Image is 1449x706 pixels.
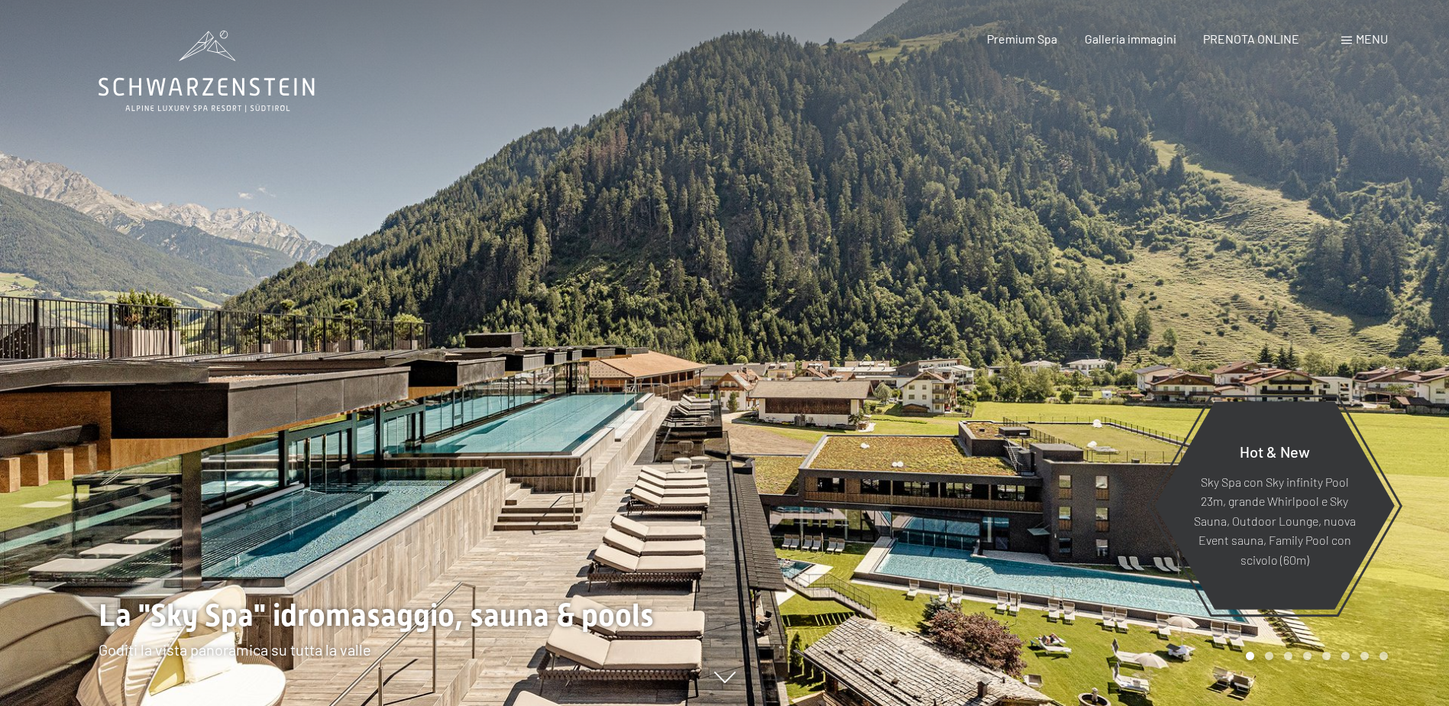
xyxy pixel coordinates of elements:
a: Premium Spa [987,31,1057,46]
div: Carousel Page 4 [1303,652,1312,660]
a: Galleria immagini [1085,31,1176,46]
p: Sky Spa con Sky infinity Pool 23m, grande Whirlpool e Sky Sauna, Outdoor Lounge, nuova Event saun... [1192,471,1357,569]
div: Carousel Page 6 [1341,652,1350,660]
span: Hot & New [1240,442,1310,460]
a: PRENOTA ONLINE [1203,31,1299,46]
a: Hot & New Sky Spa con Sky infinity Pool 23m, grande Whirlpool e Sky Sauna, Outdoor Lounge, nuova ... [1153,400,1396,610]
span: Menu [1356,31,1388,46]
div: Carousel Page 1 (Current Slide) [1246,652,1254,660]
div: Carousel Page 5 [1322,652,1331,660]
div: Carousel Page 8 [1379,652,1388,660]
div: Carousel Page 2 [1265,652,1273,660]
div: Carousel Page 3 [1284,652,1292,660]
div: Carousel Page 7 [1360,652,1369,660]
div: Carousel Pagination [1240,652,1388,660]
